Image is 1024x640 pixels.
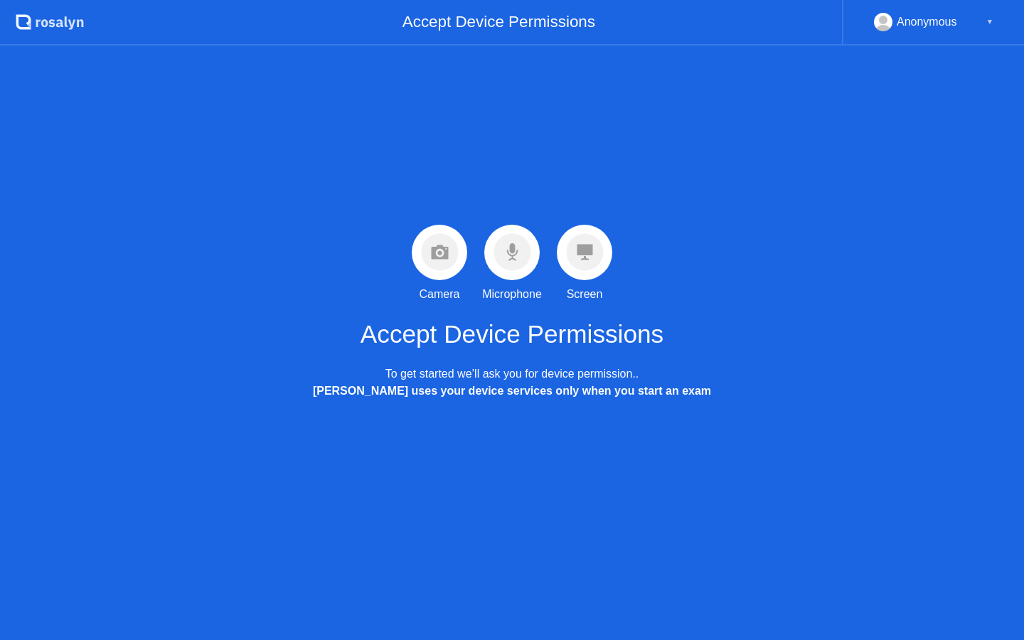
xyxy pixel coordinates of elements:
h1: Accept Device Permissions [361,316,663,353]
div: Microphone [482,286,542,303]
div: To get started we’ll ask you for device permission.. [313,366,711,400]
div: Camera [420,286,460,303]
div: Anonymous [897,13,957,31]
div: Screen [567,286,603,303]
div: ▼ [986,13,993,31]
b: [PERSON_NAME] uses your device services only when you start an exam [313,385,711,397]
